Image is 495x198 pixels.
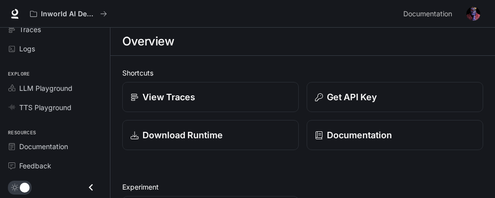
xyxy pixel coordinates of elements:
span: LLM Playground [19,83,72,93]
p: Documentation [327,128,392,142]
a: Documentation [307,120,483,150]
h2: Experiment [122,182,483,192]
img: User avatar [466,7,480,21]
p: Download Runtime [142,128,223,142]
span: Logs [19,43,35,54]
h2: Shortcuts [122,68,483,78]
button: User avatar [463,4,483,24]
button: All workspaces [26,4,111,24]
span: Documentation [403,8,452,20]
a: Logs [4,40,106,57]
a: Documentation [399,4,460,24]
p: View Traces [142,90,195,104]
span: Traces [19,24,41,35]
span: Feedback [19,160,51,171]
a: TTS Playground [4,99,106,116]
a: Feedback [4,157,106,174]
p: Get API Key [327,90,377,104]
a: LLM Playground [4,79,106,97]
span: TTS Playground [19,102,71,113]
p: Inworld AI Demos [41,10,96,18]
span: Documentation [19,141,68,152]
button: Get API Key [307,82,483,112]
span: Dark mode toggle [20,182,30,193]
a: Documentation [4,138,106,155]
button: Close drawer [80,177,102,198]
h1: Overview [122,32,174,51]
a: Download Runtime [122,120,299,150]
a: View Traces [122,82,299,112]
a: Traces [4,21,106,38]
